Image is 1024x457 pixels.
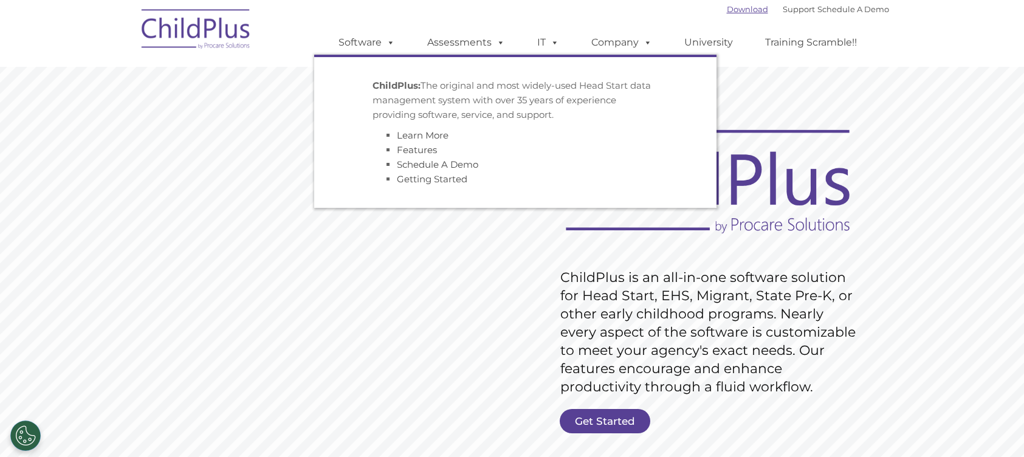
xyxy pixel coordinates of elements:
a: Assessments [415,30,517,55]
a: Schedule A Demo [397,159,478,170]
a: University [672,30,745,55]
a: Software [326,30,407,55]
a: Training Scramble!! [753,30,869,55]
a: Download [727,4,768,14]
img: ChildPlus by Procare Solutions [136,1,257,61]
p: The original and most widely-used Head Start data management system with over 35 years of experie... [373,78,658,122]
font: | [727,4,889,14]
a: Features [397,144,437,156]
a: Support [783,4,815,14]
a: IT [525,30,571,55]
a: Learn More [397,129,448,141]
a: Company [579,30,664,55]
a: Schedule A Demo [817,4,889,14]
strong: ChildPlus: [373,80,421,91]
a: Get Started [560,409,650,433]
rs-layer: ChildPlus is an all-in-one software solution for Head Start, EHS, Migrant, State Pre-K, or other ... [560,269,862,396]
a: Getting Started [397,173,467,185]
button: Cookies Settings [10,421,41,451]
